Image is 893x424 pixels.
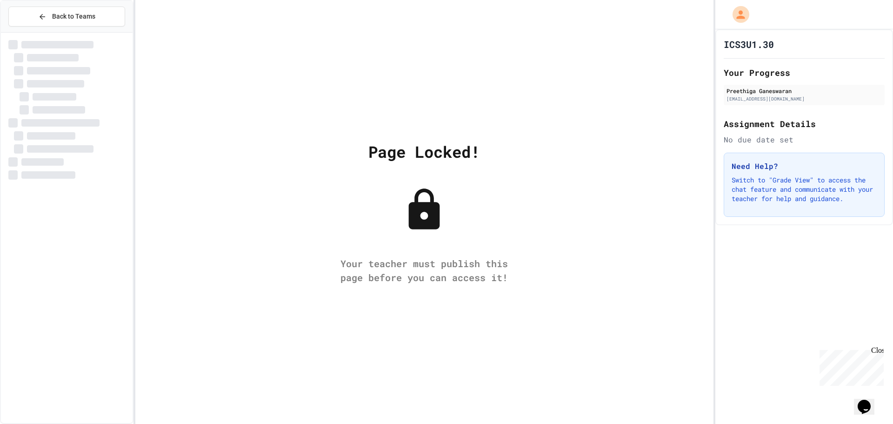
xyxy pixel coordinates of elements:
h2: Assignment Details [724,117,885,130]
h2: Your Progress [724,66,885,79]
span: Back to Teams [52,12,95,21]
div: [EMAIL_ADDRESS][DOMAIN_NAME] [726,95,882,102]
button: Back to Teams [8,7,125,27]
h3: Need Help? [732,161,877,172]
div: My Account [723,4,752,25]
iframe: chat widget [816,346,884,386]
iframe: chat widget [854,387,884,415]
div: Page Locked! [368,140,480,163]
div: Preethiga Ganeswaran [726,87,882,95]
div: Your teacher must publish this page before you can access it! [331,256,517,284]
p: Switch to "Grade View" to access the chat feature and communicate with your teacher for help and ... [732,175,877,203]
div: Chat with us now!Close [4,4,64,59]
h1: ICS3U1.30 [724,38,774,51]
div: No due date set [724,134,885,145]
